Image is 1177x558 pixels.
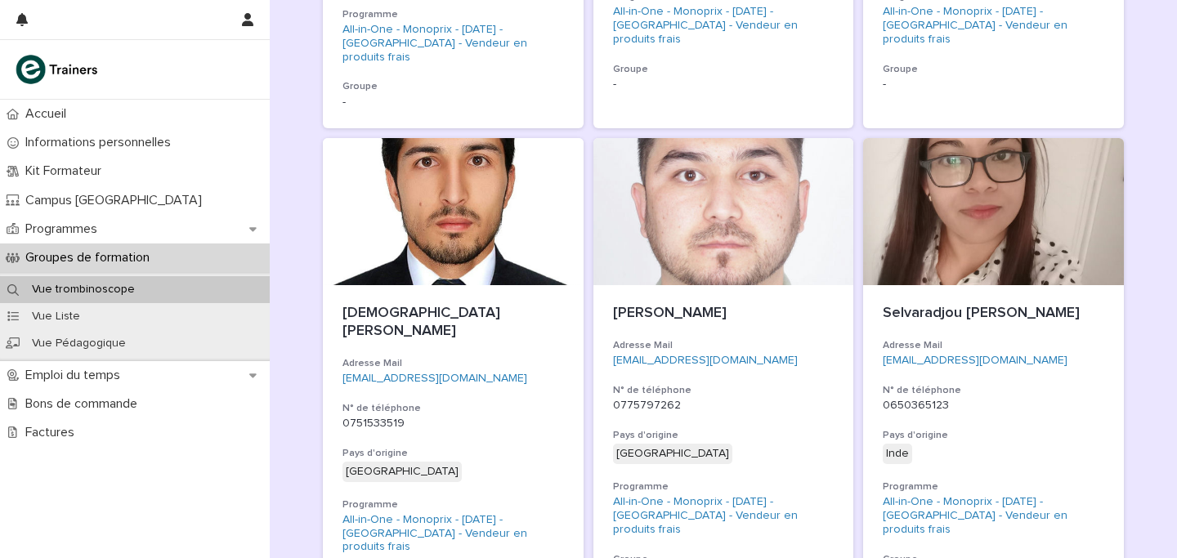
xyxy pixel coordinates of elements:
[883,78,1104,92] p: -
[883,399,1104,413] p: 0650365123
[613,495,835,536] a: All-in-One - Monoprix - [DATE] - [GEOGRAPHIC_DATA] - Vendeur en produits frais
[342,447,564,460] h3: Pays d'origine
[342,417,564,431] p: 0751533519
[19,283,148,297] p: Vue trombinoscope
[613,429,835,442] h3: Pays d'origine
[19,250,163,266] p: Groupes de formation
[342,513,564,554] a: All-in-One - Monoprix - [DATE] - [GEOGRAPHIC_DATA] - Vendeur en produits frais
[613,63,835,76] h3: Groupe
[342,23,564,64] a: All-in-One - Monoprix - [DATE] - [GEOGRAPHIC_DATA] - Vendeur en produits frais
[342,357,564,370] h3: Adresse Mail
[883,305,1104,323] p: Selvaradjou [PERSON_NAME]
[342,373,527,384] a: [EMAIL_ADDRESS][DOMAIN_NAME]
[613,339,835,352] h3: Adresse Mail
[19,337,139,350] p: Vue Pédagogique
[883,444,912,464] div: Inde
[613,384,835,397] h3: N° de téléphone
[13,53,103,86] img: K0CqGN7SDeD6s4JG8KQk
[342,462,462,482] div: [GEOGRAPHIC_DATA]
[883,355,1067,366] a: [EMAIL_ADDRESS][DOMAIN_NAME]
[613,399,835,413] p: 0775797262
[342,305,564,340] p: [DEMOGRAPHIC_DATA][PERSON_NAME]
[883,429,1104,442] h3: Pays d'origine
[19,106,79,122] p: Accueil
[613,355,798,366] a: [EMAIL_ADDRESS][DOMAIN_NAME]
[19,135,184,150] p: Informations personnelles
[342,80,564,93] h3: Groupe
[19,310,93,324] p: Vue Liste
[342,498,564,511] h3: Programme
[342,8,564,21] h3: Programme
[19,368,133,383] p: Emploi du temps
[342,402,564,415] h3: N° de téléphone
[19,163,114,179] p: Kit Formateur
[883,480,1104,493] h3: Programme
[19,193,215,208] p: Campus [GEOGRAPHIC_DATA]
[19,425,87,440] p: Factures
[883,384,1104,397] h3: N° de téléphone
[19,221,110,237] p: Programmes
[613,480,835,493] h3: Programme
[883,339,1104,352] h3: Adresse Mail
[19,396,150,412] p: Bons de commande
[883,495,1104,536] a: All-in-One - Monoprix - [DATE] - [GEOGRAPHIC_DATA] - Vendeur en produits frais
[342,96,564,109] p: -
[613,444,732,464] div: [GEOGRAPHIC_DATA]
[883,63,1104,76] h3: Groupe
[613,5,835,46] a: All-in-One - Monoprix - [DATE] - [GEOGRAPHIC_DATA] - Vendeur en produits frais
[613,78,835,92] p: -
[613,305,835,323] p: [PERSON_NAME]
[883,5,1104,46] a: All-in-One - Monoprix - [DATE] - [GEOGRAPHIC_DATA] - Vendeur en produits frais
